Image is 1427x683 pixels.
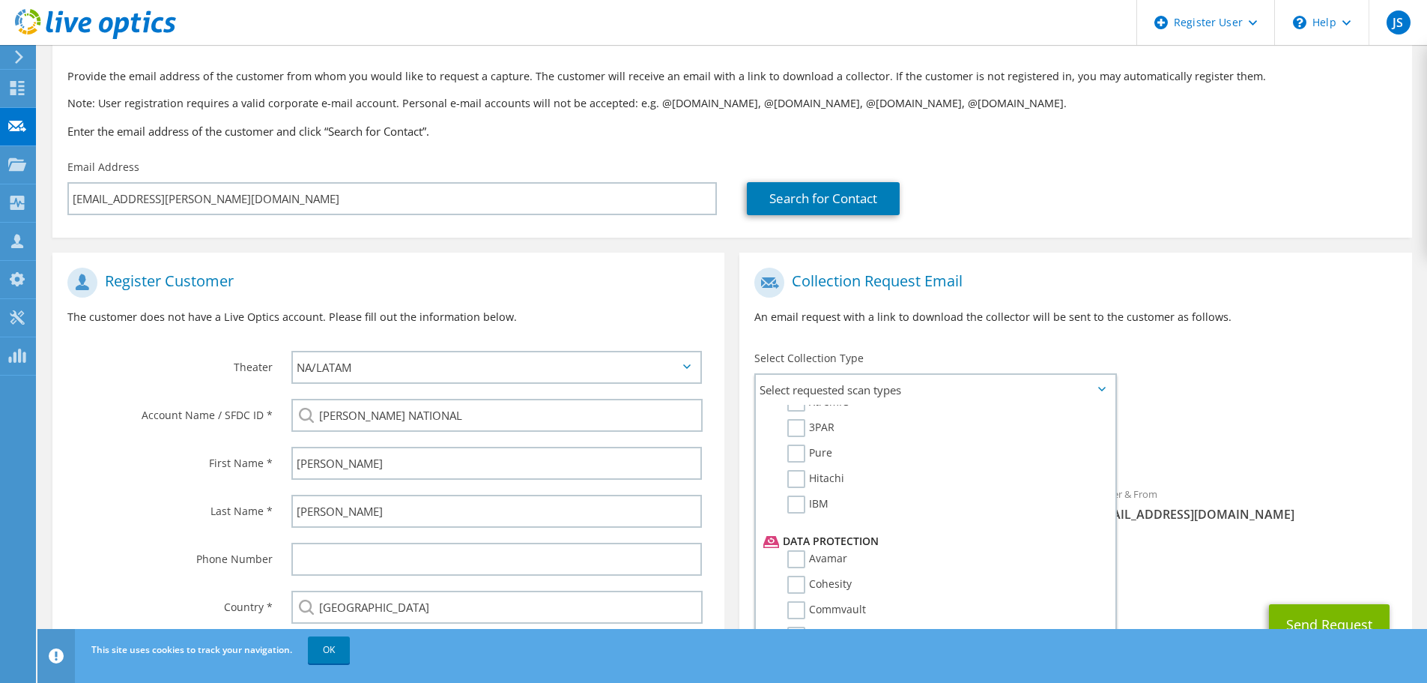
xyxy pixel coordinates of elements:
[1091,506,1397,523] span: [EMAIL_ADDRESS][DOMAIN_NAME]
[67,309,709,325] p: The customer does not have a Live Optics account. Please fill out the information below.
[787,470,844,488] label: Hitachi
[67,160,139,175] label: Email Address
[747,182,900,215] a: Search for Contact
[754,268,1389,298] h1: Collection Request Email
[67,591,273,615] label: Country *
[67,268,702,298] h1: Register Customer
[67,447,273,471] label: First Name *
[1269,604,1390,645] button: Send Request
[787,601,866,619] label: Commvault
[67,95,1397,112] p: Note: User registration requires a valid corporate e-mail account. Personal e-mail accounts will ...
[1387,10,1411,34] span: JS
[739,411,1411,471] div: Requested Collections
[67,543,273,567] label: Phone Number
[787,550,847,568] label: Avamar
[1076,478,1412,530] div: Sender & From
[739,478,1076,530] div: To
[787,627,949,645] label: IBM Spectrum Protect (TSM)
[754,309,1396,325] p: An email request with a link to download the collector will be sent to the customer as follows.
[756,375,1115,405] span: Select requested scan types
[91,643,292,656] span: This site uses cookies to track your navigation.
[760,532,1107,550] li: Data Protection
[787,496,828,514] label: IBM
[787,576,852,594] label: Cohesity
[787,419,834,437] label: 3PAR
[67,68,1397,85] p: Provide the email address of the customer from whom you would like to request a capture. The cust...
[67,351,273,375] label: Theater
[754,351,864,366] label: Select Collection Type
[1293,16,1306,29] svg: \n
[308,637,350,664] a: OK
[67,495,273,519] label: Last Name *
[787,445,832,463] label: Pure
[67,123,1397,139] h3: Enter the email address of the customer and click “Search for Contact”.
[739,538,1411,589] div: CC & Reply To
[67,399,273,423] label: Account Name / SFDC ID *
